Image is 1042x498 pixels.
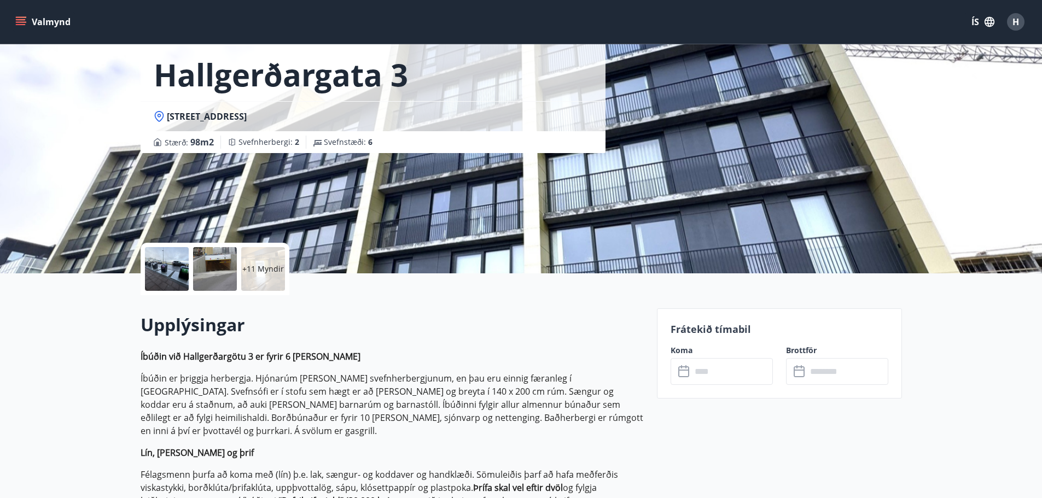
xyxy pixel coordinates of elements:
h1: Hallgerðargata 3 [154,54,408,95]
p: Íbúðin er þriggja herbergja. Hjónarúm [PERSON_NAME] svefnherbergjunum, en þau eru einnig færanleg... [141,372,644,437]
button: H [1003,9,1029,35]
h2: Upplýsingar [141,313,644,337]
p: Frátekið tímabil [671,322,888,336]
span: 2 [295,137,299,147]
strong: Þrífa skal vel eftir dvöl [473,482,563,494]
span: H [1012,16,1019,28]
span: 98 m2 [190,136,214,148]
label: Brottför [786,345,888,356]
span: 6 [368,137,372,147]
label: Koma [671,345,773,356]
strong: Lín, [PERSON_NAME] og þrif [141,447,254,459]
span: Stærð : [165,136,214,149]
span: [STREET_ADDRESS] [167,110,247,122]
span: Svefnstæði : [324,137,372,148]
button: ÍS [965,12,1000,32]
span: Svefnherbergi : [238,137,299,148]
p: +11 Myndir [242,263,284,274]
button: menu [13,12,75,32]
strong: Íbúðin við Hallgerðargötu 3 er fyrir 6 [PERSON_NAME] [141,350,360,362]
